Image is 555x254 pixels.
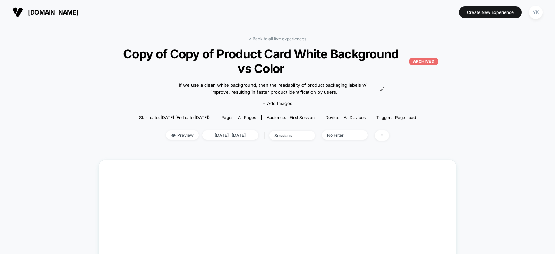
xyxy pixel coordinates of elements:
button: [DOMAIN_NAME] [10,7,80,18]
img: Visually logo [12,7,23,17]
div: Trigger: [376,115,416,120]
div: sessions [274,133,302,138]
span: First Session [290,115,315,120]
span: all pages [238,115,256,120]
span: + Add Images [263,101,292,106]
span: If we use a clean white background, then the readability of product packaging labels will improve... [170,82,378,95]
span: Page Load [395,115,416,120]
span: | [262,130,269,141]
div: No Filter [327,133,355,138]
span: Device: [320,115,371,120]
div: Pages: [221,115,256,120]
span: Start date: [DATE] (End date [DATE]) [139,115,210,120]
button: YK [527,5,545,19]
span: [DATE] - [DATE] [202,130,258,140]
span: Copy of Copy of Product Card White Background vs Color [117,46,438,76]
span: all devices [344,115,366,120]
p: ARCHIVED [409,58,438,65]
button: Create New Experience [459,6,522,18]
a: < Back to all live experiences [249,36,306,41]
span: Preview [166,130,199,140]
div: Audience: [267,115,315,120]
div: YK [529,6,543,19]
span: [DOMAIN_NAME] [28,9,78,16]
